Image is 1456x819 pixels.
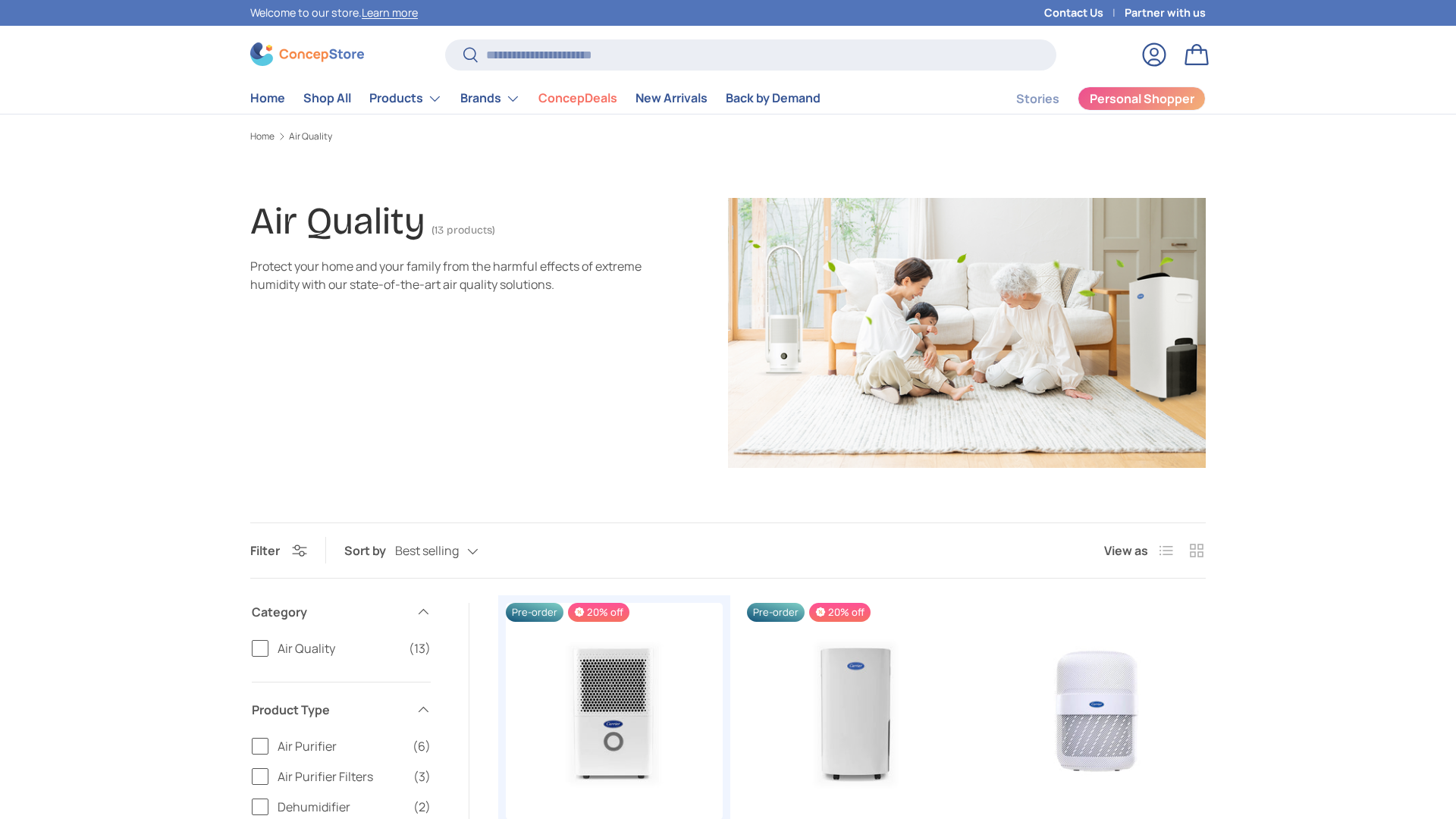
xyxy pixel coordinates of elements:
[278,767,404,786] span: Air Purifier Filters
[303,83,351,113] a: Shop All
[413,737,431,755] span: (6)
[413,798,431,816] span: (2)
[395,544,459,558] span: Best selling
[252,603,406,621] span: Category
[409,639,431,657] span: (13)
[1104,541,1148,560] span: View as
[250,83,821,114] nav: Primary
[460,83,520,114] a: Brands
[278,639,400,657] span: Air Quality
[250,257,643,293] div: Protect your home and your family from the harmful effects of extreme humidity with our state-of-...
[278,737,403,755] span: Air Purifier
[1078,86,1206,111] a: Personal Shopper
[431,224,495,237] span: (13 products)
[980,83,1206,114] nav: Secondary
[728,198,1206,468] img: Air Quality
[1016,84,1059,114] a: Stories
[568,603,629,622] span: 20% off
[1044,5,1125,21] a: Contact Us
[395,538,509,564] button: Best selling
[635,83,708,113] a: New Arrivals
[250,5,418,21] p: Welcome to our store.
[250,542,307,559] button: Filter
[250,42,364,66] img: ConcepStore
[278,798,404,816] span: Dehumidifier
[1090,93,1194,105] span: Personal Shopper
[289,132,332,141] a: Air Quality
[344,541,395,560] label: Sort by
[726,83,821,113] a: Back by Demand
[360,83,451,114] summary: Products
[252,585,431,639] summary: Category
[252,682,431,737] summary: Product Type
[413,767,431,786] span: (3)
[506,603,563,622] span: Pre-order
[250,130,1206,143] nav: Breadcrumbs
[369,83,442,114] a: Products
[451,83,529,114] summary: Brands
[1125,5,1206,21] a: Partner with us
[747,603,805,622] span: Pre-order
[252,701,406,719] span: Product Type
[538,83,617,113] a: ConcepDeals
[250,199,425,243] h1: Air Quality
[362,5,418,20] a: Learn more
[250,132,275,141] a: Home
[250,542,280,559] span: Filter
[250,83,285,113] a: Home
[809,603,871,622] span: 20% off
